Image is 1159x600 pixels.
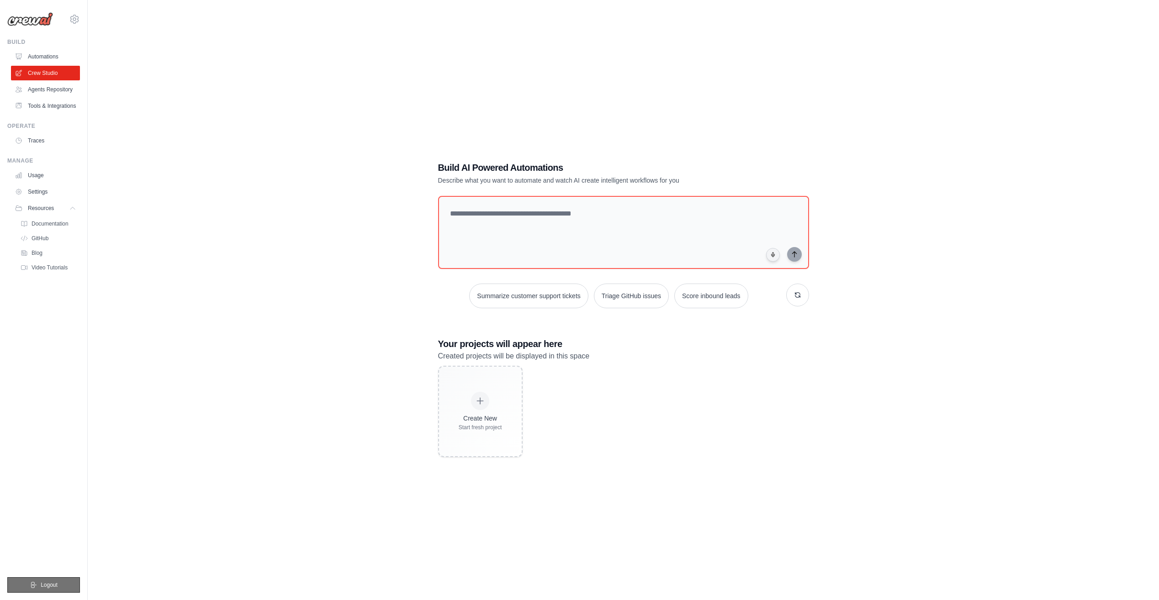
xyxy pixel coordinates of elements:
span: Logout [41,581,58,589]
span: Resources [28,205,54,212]
a: Blog [16,247,80,259]
h3: Your projects will appear here [438,337,809,350]
span: GitHub [32,235,48,242]
h1: Build AI Powered Automations [438,161,745,174]
button: Click to speak your automation idea [766,248,780,262]
p: Describe what you want to automate and watch AI create intelligent workflows for you [438,176,745,185]
a: Traces [11,133,80,148]
a: Documentation [16,217,80,230]
button: Score inbound leads [674,284,748,308]
button: Get new suggestions [786,284,809,306]
div: Manage [7,157,80,164]
button: Summarize customer support tickets [469,284,588,308]
a: Usage [11,168,80,183]
a: Automations [11,49,80,64]
div: Start fresh project [459,424,502,431]
p: Created projects will be displayed in this space [438,350,809,362]
div: Create New [459,414,502,423]
button: Triage GitHub issues [594,284,669,308]
div: Operate [7,122,80,130]
span: Documentation [32,220,69,227]
div: Build [7,38,80,46]
a: Video Tutorials [16,261,80,274]
a: Tools & Integrations [11,99,80,113]
button: Resources [11,201,80,216]
button: Logout [7,577,80,593]
a: Agents Repository [11,82,80,97]
a: Crew Studio [11,66,80,80]
a: GitHub [16,232,80,245]
span: Video Tutorials [32,264,68,271]
img: Logo [7,12,53,26]
span: Blog [32,249,42,257]
a: Settings [11,184,80,199]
